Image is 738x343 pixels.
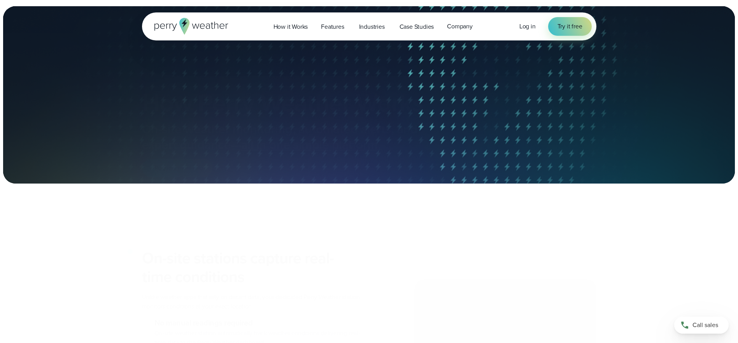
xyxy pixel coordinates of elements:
[692,320,718,330] span: Call sales
[273,22,308,31] span: How it Works
[359,22,385,31] span: Industries
[393,19,441,35] a: Case Studies
[267,19,315,35] a: How it Works
[321,22,344,31] span: Features
[674,317,729,334] a: Call sales
[548,17,592,36] a: Try it free
[400,22,434,31] span: Case Studies
[447,22,473,31] span: Company
[557,22,582,31] span: Try it free
[519,22,536,31] a: Log in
